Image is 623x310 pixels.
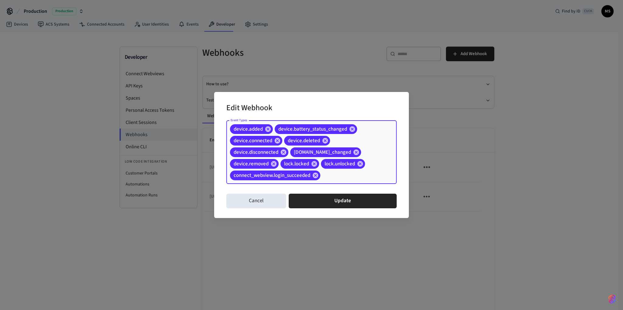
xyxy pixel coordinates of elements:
[321,161,359,167] span: lock.unlocked
[280,159,319,169] div: lock.locked
[289,194,397,208] button: Update
[608,294,616,304] img: SeamLogoGradient.69752ec5.svg
[230,124,273,134] div: device.added
[280,161,313,167] span: lock.locked
[230,147,288,157] div: device.disconnected
[226,194,286,208] button: Cancel
[230,171,320,180] div: connect_webview.login_succeeded
[230,161,272,167] span: device.removed
[230,172,314,178] span: connect_webview.login_succeeded
[230,138,276,144] span: device.connected
[230,136,282,146] div: device.connected
[226,99,272,118] h2: Edit Webhook
[275,124,357,134] div: device.battery_status_changed
[230,126,266,132] span: device.added
[230,159,279,169] div: device.removed
[290,149,355,155] span: [DOMAIN_NAME]_changed
[284,138,324,144] span: device.deleted
[275,126,351,132] span: device.battery_status_changed
[230,149,282,155] span: device.disconnected
[231,118,247,122] label: Event Types
[284,136,330,146] div: device.deleted
[290,147,361,157] div: [DOMAIN_NAME]_changed
[321,159,365,169] div: lock.unlocked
